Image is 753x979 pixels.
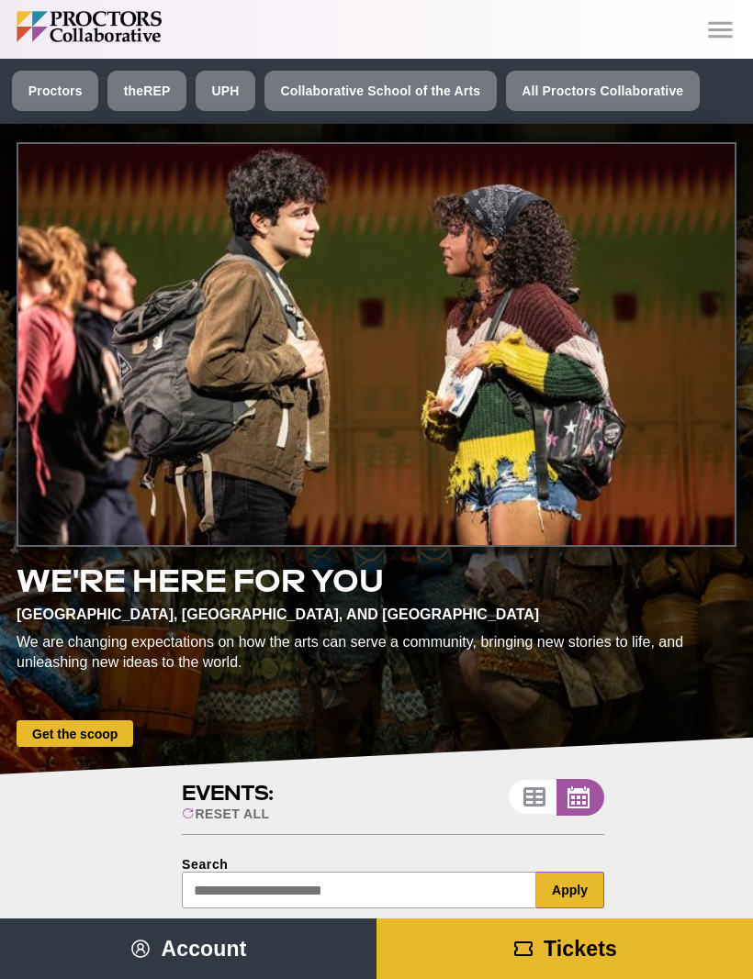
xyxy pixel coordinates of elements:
div: Search [182,857,595,872]
a: Tickets [376,918,753,979]
a: Proctors [12,71,98,111]
a: Collaborative School of the Arts [264,71,497,111]
div: We are changing expectations on how the arts can serve a community, bringing new stories to life,... [17,632,736,693]
img: Proctors logo [17,11,251,42]
button: Apply [536,872,604,908]
h2: Events: [182,779,604,807]
a: Get the scoop [17,720,133,747]
div: [GEOGRAPHIC_DATA], [GEOGRAPHIC_DATA], and [GEOGRAPHIC_DATA] [17,606,736,623]
h2: We're here for you [17,565,736,596]
span: Account [161,937,246,961]
a: All Proctors Collaborative [506,71,700,111]
div: Reset All [182,807,269,821]
a: theREP [107,71,186,111]
a: UPH [196,71,255,111]
span: Tickets [544,937,617,961]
